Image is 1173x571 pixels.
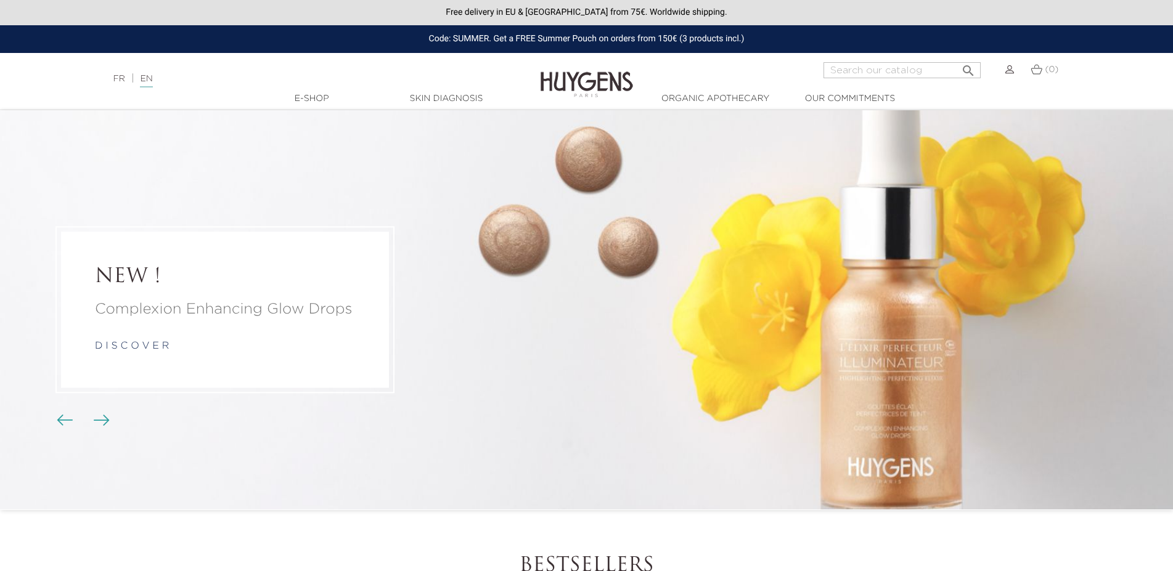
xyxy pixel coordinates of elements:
[140,75,152,87] a: EN
[788,92,912,105] a: Our commitments
[385,92,508,105] a: Skin Diagnosis
[95,299,355,321] a: Complexion Enhancing Glow Drops
[957,59,979,75] button: 
[95,342,169,352] a: d i s c o v e r
[113,75,125,83] a: FR
[107,71,480,86] div: |
[541,52,633,99] img: Huygens
[824,62,981,78] input: Search
[95,266,355,290] a: NEW !
[62,411,102,430] div: Carousel buttons
[1045,65,1058,74] span: (0)
[654,92,777,105] a: Organic Apothecary
[961,60,976,75] i: 
[250,92,374,105] a: E-Shop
